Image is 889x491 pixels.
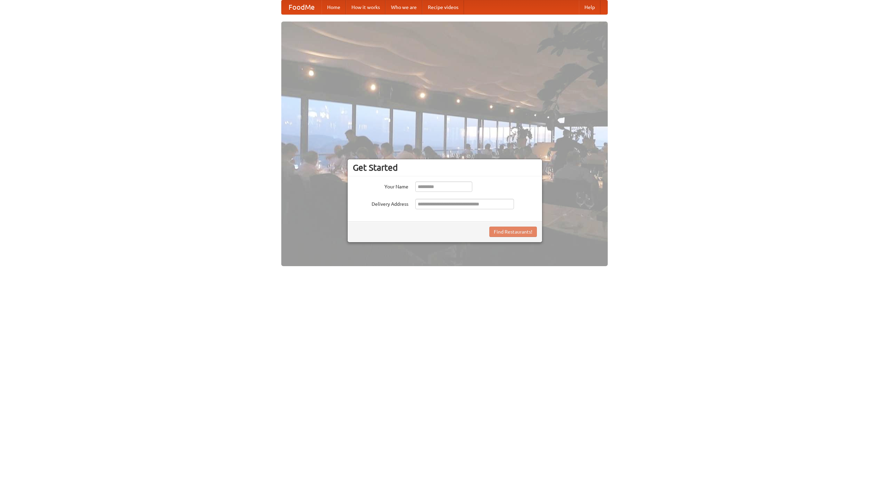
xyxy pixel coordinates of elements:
a: Recipe videos [422,0,464,14]
button: Find Restaurants! [489,227,537,237]
a: Help [579,0,600,14]
h3: Get Started [353,162,537,173]
a: How it works [346,0,385,14]
label: Your Name [353,181,408,190]
label: Delivery Address [353,199,408,208]
a: Who we are [385,0,422,14]
a: Home [322,0,346,14]
a: FoodMe [282,0,322,14]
